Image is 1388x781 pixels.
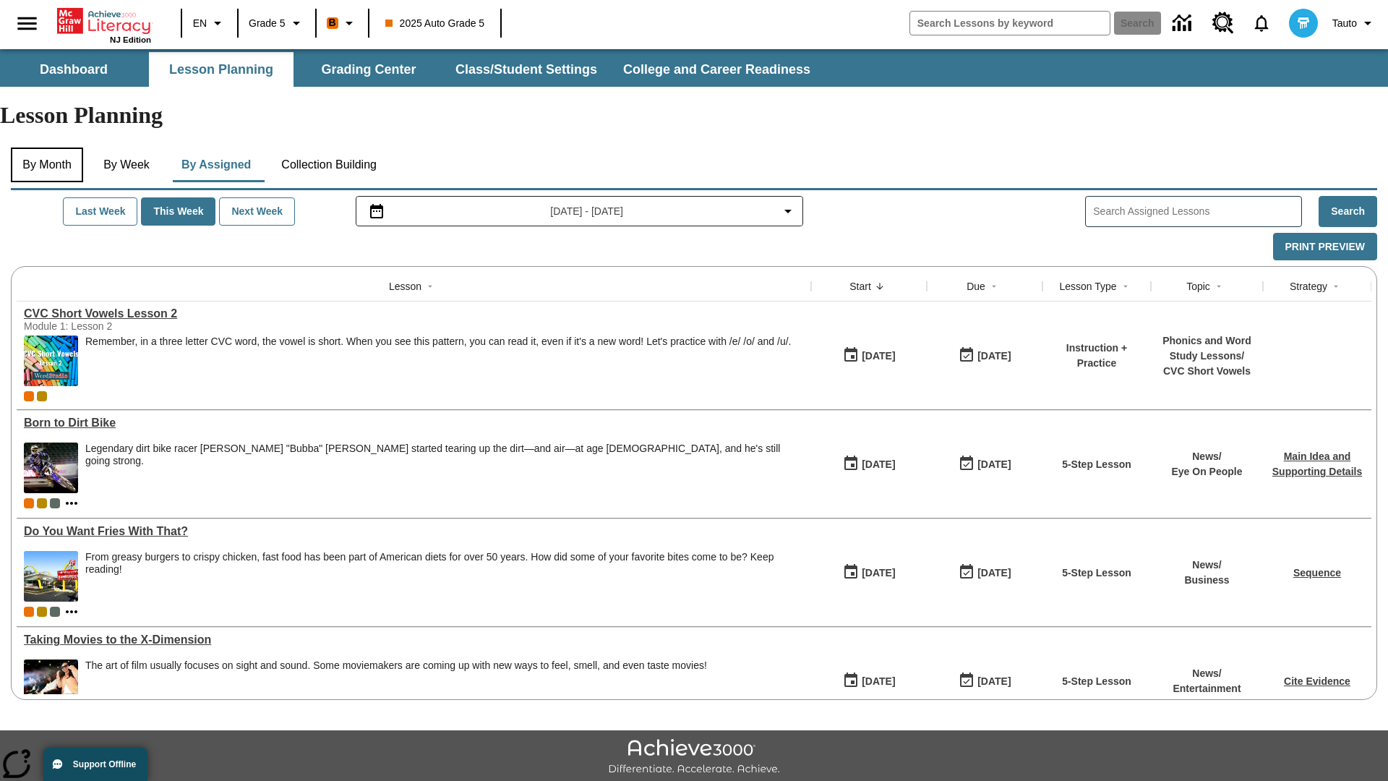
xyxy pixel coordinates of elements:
[1327,278,1345,295] button: Sort
[954,342,1016,370] button: 09/09/25: Last day the lesson can be accessed
[1171,464,1242,479] p: Eye On People
[73,759,136,769] span: Support Offline
[90,148,163,182] button: By Week
[141,197,215,226] button: This Week
[50,498,60,508] div: OL 2025 Auto Grade 6
[63,603,80,620] button: Show more classes
[977,673,1011,691] div: [DATE]
[24,498,34,508] div: Current Class
[1204,4,1243,43] a: Resource Center, Will open in new tab
[1273,233,1377,261] button: Print Preview
[1293,567,1341,579] a: Sequence
[24,417,804,430] a: Born to Dirt Bike, Lessons
[24,551,78,602] img: One of the first McDonald's stores, with the iconic red sign and golden arches.
[1158,333,1256,364] p: Phonics and Word Study Lessons /
[838,667,900,695] button: 09/08/25: First time the lesson was available
[954,559,1016,586] button: 09/08/25: Last day the lesson can be accessed
[1284,675,1350,687] a: Cite Evidence
[1280,4,1327,42] button: Select a new avatar
[24,307,804,320] a: CVC Short Vowels Lesson 2, Lessons
[779,202,797,220] svg: Collapse Date Range Filter
[1327,10,1382,36] button: Profile/Settings
[871,278,888,295] button: Sort
[24,391,34,401] div: Current Class
[85,551,804,602] div: From greasy burgers to crispy chicken, fast food has been part of American diets for over 50 year...
[954,667,1016,695] button: 09/08/25: Last day the lesson can be accessed
[270,148,388,182] button: Collection Building
[24,607,34,617] div: Current Class
[1059,279,1116,294] div: Lesson Type
[24,660,78,710] img: Panel in front of the seats sprays water mist to the happy audience at a 4DX-equipped theater.
[85,660,707,710] div: The art of film usually focuses on sight and sound. Some moviemakers are coming up with new ways ...
[85,336,791,386] div: Remember, in a three letter CVC word, the vowel is short. When you see this pattern, you can read...
[608,739,780,776] img: Achieve3000 Differentiate Accelerate Achieve
[977,564,1011,582] div: [DATE]
[219,197,295,226] button: Next Week
[1173,666,1241,681] p: News /
[24,633,804,646] a: Taking Movies to the X-Dimension, Lessons
[838,559,900,586] button: 09/08/25: First time the lesson was available
[321,10,364,36] button: Boost Class color is orange. Change class color
[1164,4,1204,43] a: Data Center
[85,443,804,467] div: Legendary dirt bike racer [PERSON_NAME] "Bubba" [PERSON_NAME] started tearing up the dirt—and air...
[967,279,985,294] div: Due
[862,347,895,365] div: [DATE]
[838,451,900,478] button: 09/08/25: First time the lesson was available
[862,456,895,474] div: [DATE]
[57,5,151,44] div: Home
[1173,681,1241,696] p: Entertainment
[24,417,804,430] div: Born to Dirt Bike
[977,347,1011,365] div: [DATE]
[24,307,804,320] div: CVC Short Vowels Lesson 2
[85,443,804,493] span: Legendary dirt bike racer James "Bubba" Stewart started tearing up the dirt—and air—at age 4, and...
[1272,451,1362,477] a: Main Idea and Supporting Details
[170,148,262,182] button: By Assigned
[954,451,1016,478] button: 09/08/25: Last day the lesson can be accessed
[1158,364,1256,379] p: CVC Short Vowels
[1186,279,1210,294] div: Topic
[362,202,797,220] button: Select the date range menu item
[910,12,1110,35] input: search field
[1243,4,1280,42] a: Notifications
[1289,9,1318,38] img: avatar image
[389,279,421,294] div: Lesson
[24,443,78,493] img: Motocross racer James Stewart flies through the air on his dirt bike.
[849,279,871,294] div: Start
[193,16,207,31] span: EN
[43,748,147,781] button: Support Offline
[24,633,804,646] div: Taking Movies to the X-Dimension
[243,10,311,36] button: Grade: Grade 5, Select a grade
[63,197,137,226] button: Last Week
[24,525,804,538] a: Do You Want Fries With That?, Lessons
[50,607,60,617] div: OL 2025 Auto Grade 6
[612,52,822,87] button: College and Career Readiness
[1117,278,1134,295] button: Sort
[1290,279,1327,294] div: Strategy
[85,551,804,576] div: From greasy burgers to crispy chicken, fast food has been part of American diets for over 50 year...
[296,52,441,87] button: Grading Center
[37,391,47,401] span: New 2025 class
[550,204,623,219] span: [DATE] - [DATE]
[57,7,151,35] a: Home
[37,607,47,617] span: New 2025 class
[1332,16,1357,31] span: Tauto
[977,456,1011,474] div: [DATE]
[24,336,78,386] img: CVC Short Vowels Lesson 2.
[85,660,707,672] p: The art of film usually focuses on sight and sound. Some moviemakers are coming up with new ways ...
[63,495,80,512] button: Show more classes
[862,673,895,691] div: [DATE]
[838,342,900,370] button: 09/09/25: First time the lesson was available
[1184,573,1229,588] p: Business
[1171,449,1242,464] p: News /
[444,52,609,87] button: Class/Student Settings
[110,35,151,44] span: NJ Edition
[862,564,895,582] div: [DATE]
[1319,196,1377,227] button: Search
[1050,341,1144,371] p: Instruction + Practice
